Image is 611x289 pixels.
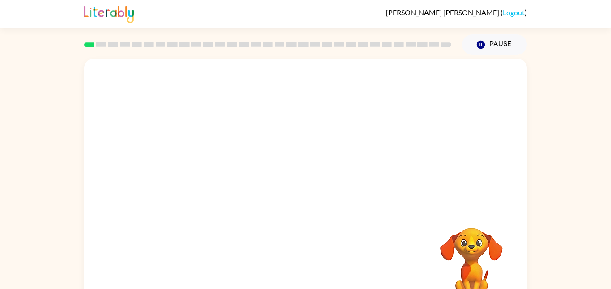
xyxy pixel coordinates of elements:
[462,34,527,55] button: Pause
[84,4,134,23] img: Literably
[386,8,527,17] div: ( )
[503,8,525,17] a: Logout
[386,8,501,17] span: [PERSON_NAME] [PERSON_NAME]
